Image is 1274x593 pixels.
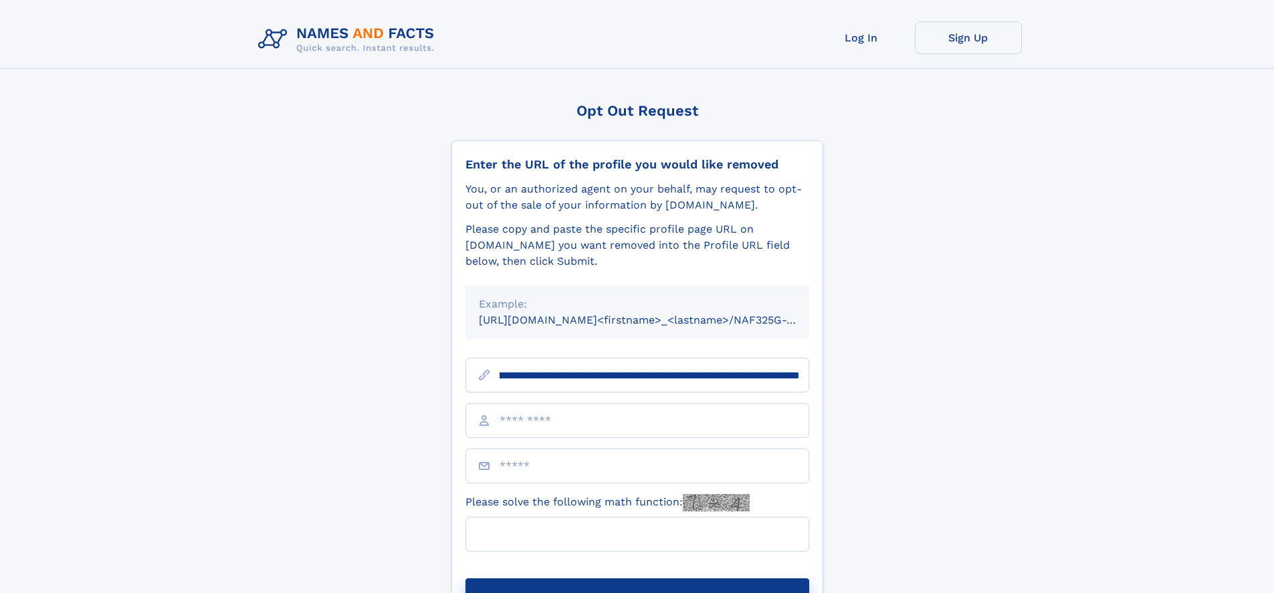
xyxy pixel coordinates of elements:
[253,21,445,57] img: Logo Names and Facts
[465,181,809,213] div: You, or an authorized agent on your behalf, may request to opt-out of the sale of your informatio...
[465,494,750,511] label: Please solve the following math function:
[915,21,1022,54] a: Sign Up
[479,314,835,326] small: [URL][DOMAIN_NAME]<firstname>_<lastname>/NAF325G-xxxxxxxx
[451,102,823,119] div: Opt Out Request
[465,221,809,269] div: Please copy and paste the specific profile page URL on [DOMAIN_NAME] you want removed into the Pr...
[465,157,809,172] div: Enter the URL of the profile you would like removed
[479,296,796,312] div: Example:
[808,21,915,54] a: Log In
